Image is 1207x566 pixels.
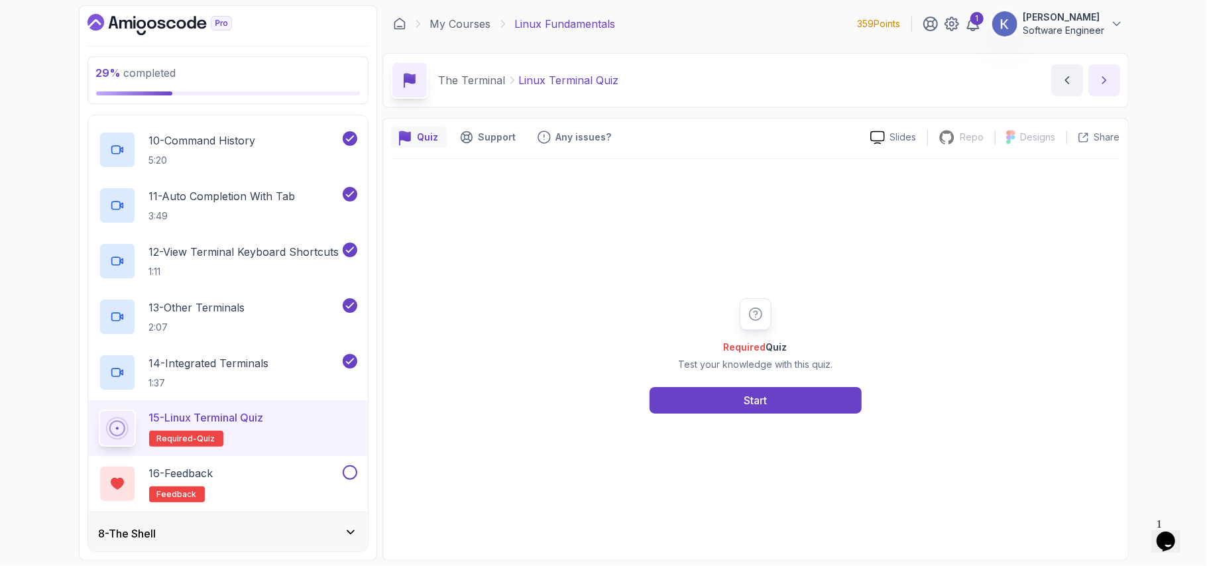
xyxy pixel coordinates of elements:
span: feedback [157,489,197,500]
button: 12-View Terminal Keyboard Shortcuts1:11 [99,243,357,280]
button: Start [650,387,862,414]
button: quiz button [391,127,447,148]
a: Dashboard [87,14,262,35]
a: My Courses [430,16,491,32]
a: Dashboard [393,17,406,30]
p: 14 - Integrated Terminals [149,355,269,371]
a: 1 [965,16,981,32]
p: The Terminal [439,72,506,88]
p: Share [1094,131,1120,144]
span: Required [724,341,766,353]
p: 5:20 [149,154,256,167]
p: [PERSON_NAME] [1023,11,1105,24]
span: completed [96,66,176,80]
p: Repo [960,131,984,144]
div: Start [744,392,767,408]
p: 1:37 [149,376,269,390]
p: Test your knowledge with this quiz. [678,358,833,371]
button: user profile image[PERSON_NAME]Software Engineer [992,11,1123,37]
button: 14-Integrated Terminals1:37 [99,354,357,391]
p: Any issues? [556,131,612,144]
p: 2:07 [149,321,245,334]
p: Slides [890,131,917,144]
p: 10 - Command History [149,133,256,148]
p: 359 Points [858,17,901,30]
button: next content [1088,64,1120,96]
span: quiz [198,433,215,444]
p: Linux Terminal Quiz [519,72,619,88]
h3: 8 - The Shell [99,526,156,541]
button: Share [1066,131,1120,144]
span: 29 % [96,66,121,80]
p: 13 - Other Terminals [149,300,245,315]
button: 11-Auto Completion With Tab3:49 [99,187,357,224]
p: 12 - View Terminal Keyboard Shortcuts [149,244,339,260]
h2: Quiz [678,341,833,354]
span: Required- [157,433,198,444]
p: Linux Fundamentals [515,16,616,32]
iframe: chat widget [1151,513,1194,553]
p: Software Engineer [1023,24,1105,37]
p: 3:49 [149,209,296,223]
button: 8-The Shell [88,512,368,555]
p: Quiz [418,131,439,144]
button: previous content [1051,64,1083,96]
img: user profile image [992,11,1017,36]
p: 16 - Feedback [149,465,213,481]
p: 1:11 [149,265,339,278]
button: Support button [452,127,524,148]
div: 1 [970,12,984,25]
button: 16-Feedbackfeedback [99,465,357,502]
p: 15 - Linux Terminal Quiz [149,410,264,425]
button: 13-Other Terminals2:07 [99,298,357,335]
p: Designs [1021,131,1056,144]
button: 10-Command History5:20 [99,131,357,168]
p: 11 - Auto Completion With Tab [149,188,296,204]
p: Support [479,131,516,144]
button: Feedback button [530,127,620,148]
a: Slides [860,131,927,144]
button: 15-Linux Terminal QuizRequired-quiz [99,410,357,447]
